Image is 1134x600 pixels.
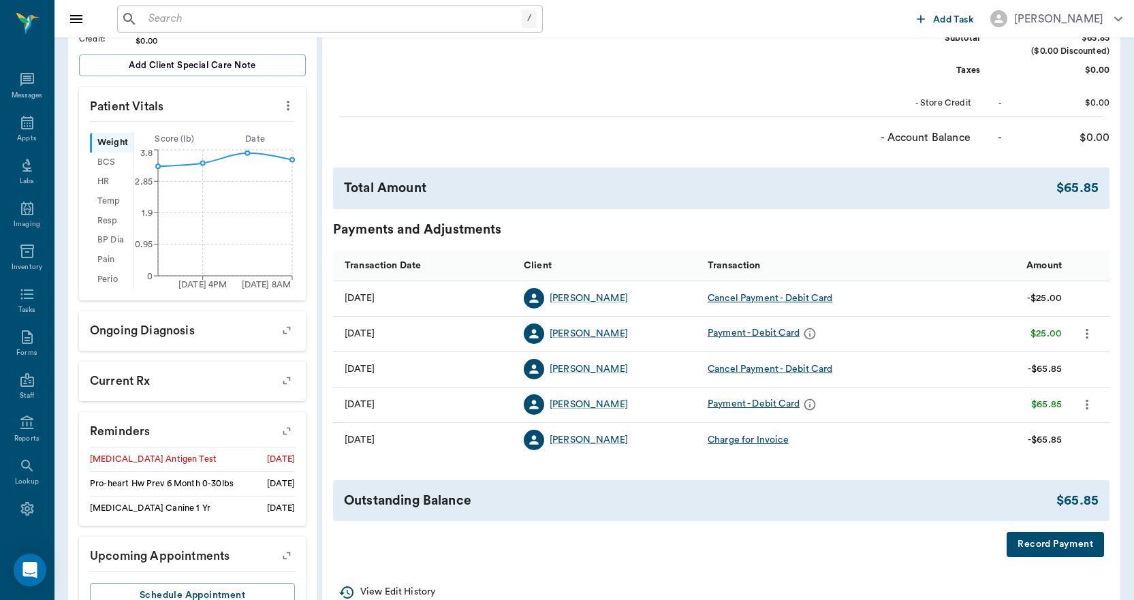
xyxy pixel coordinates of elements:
[550,398,628,411] a: [PERSON_NAME]
[215,133,296,146] div: Date
[708,394,820,415] div: Payment - Debit Card
[708,247,761,285] div: Transaction
[1056,178,1099,198] div: $65.85
[16,348,37,358] div: Forms
[134,133,215,146] div: Score ( lb )
[90,133,133,153] div: Weight
[90,250,133,270] div: Pain
[63,5,90,33] button: Close drawer
[17,133,36,144] div: Appts
[345,433,375,447] div: 08/25/25
[136,35,306,47] div: $0.00
[1056,491,1099,511] div: $65.85
[242,281,292,289] tspan: [DATE] 8AM
[178,281,227,289] tspan: [DATE] 4PM
[12,262,42,272] div: Inventory
[878,64,980,77] div: Taxes
[79,87,306,121] p: Patient Vitals
[267,453,295,466] div: [DATE]
[1007,45,1109,58] div: ($0.00 Discounted)
[129,58,256,73] span: Add client Special Care Note
[550,327,628,341] a: [PERSON_NAME]
[79,362,306,396] p: Current Rx
[1027,291,1062,305] div: -$25.00
[90,477,234,490] div: Pro-heart Hw Prev 6 Month 0-30lbs
[345,398,375,411] div: 08/27/25
[79,54,306,76] button: Add client Special Care Note
[18,305,35,315] div: Tasks
[1028,362,1062,376] div: -$65.85
[267,477,295,490] div: [DATE]
[911,6,979,31] button: Add Task
[1026,247,1062,285] div: Amount
[1076,322,1098,345] button: more
[79,412,306,446] p: Reminders
[708,323,820,344] div: Payment - Debit Card
[20,391,34,401] div: Staff
[14,434,40,444] div: Reports
[90,191,133,211] div: Temp
[345,362,375,376] div: 08/27/25
[708,362,832,376] div: Cancel Payment - Debit Card
[800,394,820,415] button: message
[147,272,153,280] tspan: 0
[90,502,210,515] div: [MEDICAL_DATA] Canine 1 Yr
[345,291,375,305] div: 08/27/25
[90,453,217,466] div: [MEDICAL_DATA] Antigen Test
[708,433,789,447] div: Charge for Invoice
[1014,11,1103,27] div: [PERSON_NAME]
[143,10,522,29] input: Search
[79,311,306,345] p: Ongoing diagnosis
[550,362,628,376] a: [PERSON_NAME]
[360,585,435,599] p: View Edit History
[979,6,1133,31] button: [PERSON_NAME]
[878,32,980,45] div: Subtotal
[344,178,1056,198] div: Total Amount
[1031,398,1062,411] div: $65.85
[135,240,153,249] tspan: 0.95
[1007,64,1109,77] div: $0.00
[524,247,552,285] div: Client
[333,250,517,281] div: Transaction Date
[345,247,421,285] div: Transaction Date
[277,94,299,117] button: more
[1007,532,1104,557] button: Record Payment
[998,97,1002,110] div: -
[1030,327,1062,341] div: $25.00
[1028,433,1062,447] div: -$65.85
[90,153,133,172] div: BCS
[15,477,39,487] div: Lookup
[141,209,152,217] tspan: 1.9
[20,176,34,187] div: Labs
[90,231,133,251] div: BP Dia
[14,554,46,586] div: Open Intercom Messenger
[885,250,1069,281] div: Amount
[522,10,537,28] div: /
[1007,97,1109,110] div: $0.00
[140,149,152,157] tspan: 3.8
[800,323,820,344] button: message
[869,97,971,110] div: - Store Credit
[90,172,133,192] div: HR
[79,33,136,45] div: Credit :
[517,250,701,281] div: Client
[90,270,133,289] div: Perio
[1076,393,1098,416] button: more
[12,91,43,101] div: Messages
[333,220,1109,240] div: Payments and Adjustments
[998,129,1002,146] div: -
[79,537,306,571] p: Upcoming appointments
[135,177,153,185] tspan: 2.85
[344,491,1056,511] div: Outstanding Balance
[550,291,628,305] a: [PERSON_NAME]
[345,327,375,341] div: 08/27/25
[868,129,971,146] div: - Account Balance
[701,250,885,281] div: Transaction
[708,291,832,305] div: Cancel Payment - Debit Card
[550,433,628,447] a: [PERSON_NAME]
